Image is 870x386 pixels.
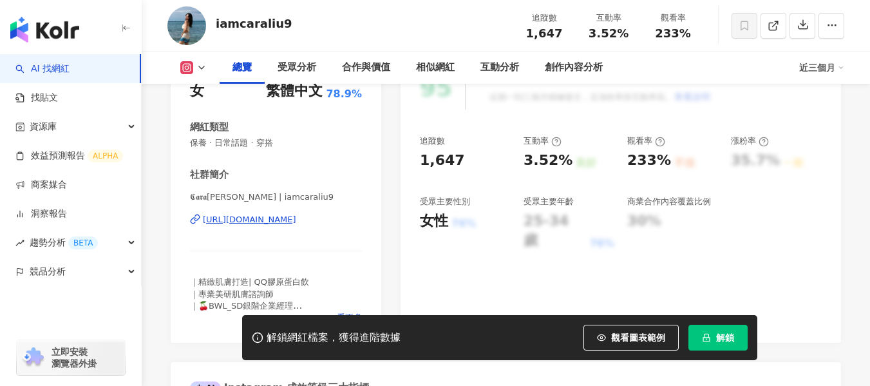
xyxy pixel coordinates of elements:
div: 創作內容分析 [545,60,603,75]
div: iamcaraliu9 [216,15,292,32]
span: 1,647 [526,26,563,40]
div: 追蹤數 [520,12,569,24]
div: 繁體中文 [266,81,323,101]
span: 233% [655,27,691,40]
a: chrome extension立即安裝 瀏覽器外掛 [17,340,125,375]
div: 社群簡介 [190,168,229,182]
a: [URL][DOMAIN_NAME] [190,214,362,226]
div: 總覽 [232,60,252,75]
div: 女性 [420,211,448,231]
a: 商案媒合 [15,179,67,191]
div: 網紅類型 [190,121,229,134]
span: 資源庫 [30,112,57,141]
div: 追蹤數 [420,135,445,147]
div: 女 [190,81,204,101]
a: searchAI 找網紅 [15,63,70,75]
span: rise [15,238,24,247]
img: logo [10,17,79,43]
span: 78.9% [326,87,362,101]
div: 相似網紅 [416,60,455,75]
a: 效益預測報告ALPHA [15,150,123,162]
div: BETA [68,236,98,249]
img: chrome extension [21,347,46,368]
button: 觀看圖表範例 [583,325,679,351]
img: KOL Avatar [167,6,206,45]
div: [URL][DOMAIN_NAME] [203,214,296,226]
div: 受眾分析 [278,60,316,75]
div: 3.52% [524,151,572,171]
a: 找貼文 [15,92,58,104]
span: 立即安裝 瀏覽器外掛 [52,346,97,369]
div: 互動分析 [480,60,519,75]
div: 互動率 [584,12,633,24]
div: 受眾主要性別 [420,196,470,207]
div: 觀看率 [648,12,697,24]
a: 洞察報告 [15,207,67,220]
div: 商業合作內容覆蓋比例 [627,196,711,207]
span: 3.52% [589,27,629,40]
div: 合作與價值 [342,60,390,75]
div: 近三個月 [799,57,844,78]
div: 互動率 [524,135,562,147]
div: 觀看率 [627,135,665,147]
span: 保養 · 日常話題 · 穿搭 [190,137,362,149]
span: 趨勢分析 [30,228,98,257]
span: 競品分析 [30,257,66,286]
span: ｜精緻肌膚打造| QQ膠原蛋白飲 ｜專業美研肌膚諮詢師 ｜🍒BWL_SD銀階企業經理 專業解決皮膚問題，提供客製化保養！ 肌膚保養｜lifestyle｜threads摩羯博主 #yao #the... [190,277,338,345]
div: 漲粉率 [731,135,769,147]
span: 𝕮𝖆𝖗𝖆[PERSON_NAME] | iamcaraliu9 [190,191,362,203]
div: 1,647 [420,151,465,171]
div: 233% [627,151,671,171]
button: 解鎖 [688,325,748,351]
div: 解鎖網紅檔案，獲得進階數據 [267,331,401,345]
span: 觀看圖表範例 [611,333,665,343]
span: 看更多 [337,312,362,323]
div: 受眾主要年齡 [524,196,574,207]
